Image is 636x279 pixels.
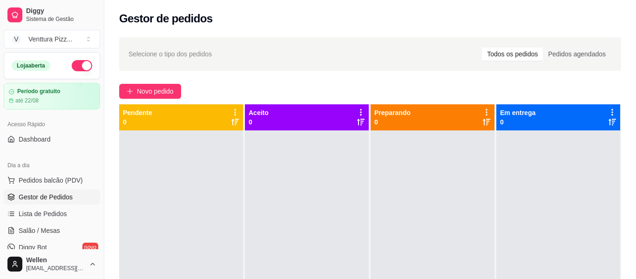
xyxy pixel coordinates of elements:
span: Sistema de Gestão [26,15,96,23]
a: DiggySistema de Gestão [4,4,100,26]
a: Período gratuitoaté 22/08 [4,83,100,109]
p: Pendente [123,108,152,117]
article: Período gratuito [17,88,61,95]
div: Dia a dia [4,158,100,173]
p: Em entrega [500,108,535,117]
span: Salão / Mesas [19,226,60,235]
p: 0 [249,117,269,127]
button: Wellen[EMAIL_ADDRESS][DOMAIN_NAME] [4,253,100,275]
span: Pedidos balcão (PDV) [19,176,83,185]
span: Diggy Bot [19,243,47,252]
span: Dashboard [19,135,51,144]
a: Diggy Botnovo [4,240,100,255]
div: Todos os pedidos [482,48,543,61]
span: Selecione o tipo dos pedidos [129,49,212,59]
span: V [12,34,21,44]
button: Select a team [4,30,100,48]
div: Acesso Rápido [4,117,100,132]
span: [EMAIL_ADDRESS][DOMAIN_NAME] [26,265,85,272]
article: até 22/08 [15,97,39,104]
h2: Gestor de pedidos [119,11,213,26]
button: Alterar Status [72,60,92,71]
span: Wellen [26,256,85,265]
p: Preparando [374,108,411,117]
a: Gestor de Pedidos [4,190,100,204]
p: 0 [123,117,152,127]
a: Dashboard [4,132,100,147]
span: Gestor de Pedidos [19,192,73,202]
span: Novo pedido [137,86,174,96]
p: 0 [374,117,411,127]
span: Diggy [26,7,96,15]
p: 0 [500,117,535,127]
button: Novo pedido [119,84,181,99]
div: Venttura Pizz ... [28,34,72,44]
button: Pedidos balcão (PDV) [4,173,100,188]
a: Lista de Pedidos [4,206,100,221]
div: Loja aberta [12,61,50,71]
span: Lista de Pedidos [19,209,67,218]
div: Pedidos agendados [543,48,611,61]
a: Salão / Mesas [4,223,100,238]
span: plus [127,88,133,95]
p: Aceito [249,108,269,117]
